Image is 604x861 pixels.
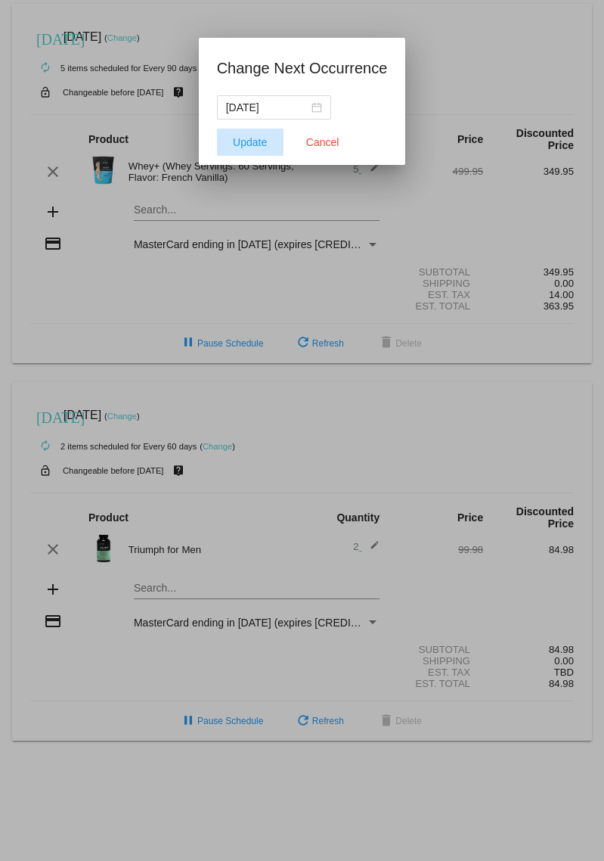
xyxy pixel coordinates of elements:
[233,136,267,148] span: Update
[217,129,283,156] button: Update
[217,56,388,80] h1: Change Next Occurrence
[290,129,356,156] button: Close dialog
[226,99,308,116] input: Select date
[306,136,339,148] span: Cancel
